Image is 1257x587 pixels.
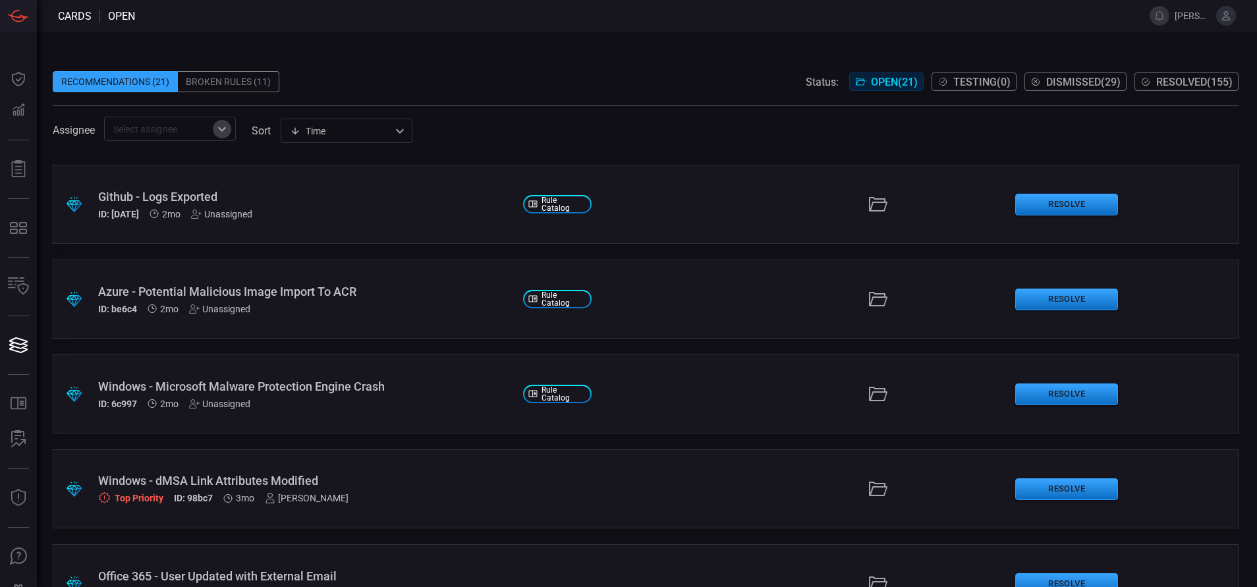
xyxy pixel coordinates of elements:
[1024,72,1127,91] button: Dismissed(29)
[98,491,163,504] div: Top Priority
[953,76,1011,88] span: Testing ( 0 )
[236,493,254,503] span: Jun 01, 2025 9:29 AM
[98,569,513,583] div: Office 365 - User Updated with External Email
[3,63,34,95] button: Dashboard
[174,493,213,504] h5: ID: 98bc7
[98,190,513,204] div: Github - Logs Exported
[189,399,250,409] div: Unassigned
[160,304,179,314] span: Jun 22, 2025 9:32 AM
[3,424,34,455] button: ALERT ANALYSIS
[98,304,137,314] h5: ID: be6c4
[162,209,181,219] span: Jun 22, 2025 9:33 AM
[290,125,391,138] div: Time
[3,388,34,420] button: Rule Catalog
[3,154,34,185] button: Reports
[58,10,92,22] span: Cards
[1015,194,1118,215] button: Resolve
[252,125,271,137] label: sort
[1134,72,1239,91] button: Resolved(155)
[542,196,586,212] span: Rule Catalog
[98,209,139,219] h5: ID: [DATE]
[542,291,586,307] span: Rule Catalog
[1156,76,1233,88] span: Resolved ( 155 )
[1015,478,1118,500] button: Resolve
[871,76,918,88] span: Open ( 21 )
[3,541,34,573] button: Ask Us A Question
[160,399,179,409] span: Jun 15, 2025 9:30 AM
[3,482,34,514] button: Threat Intelligence
[98,399,137,409] h5: ID: 6c997
[3,212,34,244] button: MITRE - Detection Posture
[178,71,279,92] div: Broken Rules (11)
[1175,11,1211,21] span: [PERSON_NAME].[PERSON_NAME]
[3,271,34,302] button: Inventory
[213,120,231,138] button: Open
[806,76,839,88] span: Status:
[108,121,210,137] input: Select assignee
[932,72,1017,91] button: Testing(0)
[542,386,586,402] span: Rule Catalog
[265,493,349,503] div: [PERSON_NAME]
[98,379,513,393] div: Windows - Microsoft Malware Protection Engine Crash
[189,304,250,314] div: Unassigned
[849,72,924,91] button: Open(21)
[1015,383,1118,405] button: Resolve
[191,209,252,219] div: Unassigned
[108,10,135,22] span: open
[98,285,513,298] div: Azure - Potential Malicious Image Import To ACR
[3,95,34,126] button: Detections
[1046,76,1121,88] span: Dismissed ( 29 )
[98,474,513,488] div: Windows - dMSA Link Attributes Modified
[53,71,178,92] div: Recommendations (21)
[3,329,34,361] button: Cards
[1015,289,1118,310] button: Resolve
[53,124,95,136] span: Assignee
